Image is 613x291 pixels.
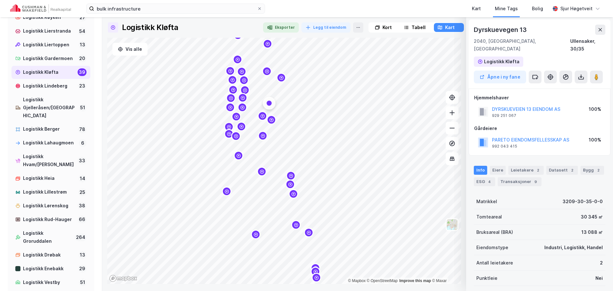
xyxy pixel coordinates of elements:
div: Logistikk Gardermoen [23,55,75,63]
div: Map marker [234,151,243,160]
div: Logistikk Kløfta [23,68,75,76]
div: Map marker [263,39,272,49]
div: Logistikk Kløfta [484,58,519,65]
div: Map marker [286,171,296,180]
div: Map marker [224,122,234,132]
div: Bygg [580,166,604,175]
div: Logistikk Røyken [23,13,76,21]
div: 100% [589,136,601,144]
div: 39 [78,68,87,76]
div: Map marker [240,85,250,95]
div: Map marker [228,85,238,95]
div: Sjur Høgetveit [560,5,593,12]
div: Leietakere [508,166,544,175]
div: Logistikk Liertoppen [23,41,76,49]
div: 29 [78,265,87,272]
div: 78 [78,126,87,133]
div: 13 [79,251,87,259]
div: Logistikk Lørenskog [23,202,75,210]
div: Map marker [258,111,267,121]
div: Map marker [237,67,246,76]
div: 51 [79,279,87,286]
div: Ullensaker, 30/35 [570,37,605,53]
div: Kart [445,24,455,31]
a: Logistikk Lørenskog38 [11,199,90,212]
canvas: Map [107,38,461,284]
div: Gårdeiere [474,125,605,132]
div: 38 [78,202,87,210]
a: Logistikk Lahaugmoen6 [11,136,90,149]
div: Logistikk Hvam/[PERSON_NAME] [23,153,75,169]
div: Map marker [285,180,295,189]
div: 2 [535,167,541,173]
div: 2 [595,167,602,173]
a: Logistikk Enebakk29 [11,262,90,275]
a: Logistikk Gjelleråsen/[GEOGRAPHIC_DATA]51 [11,93,90,122]
div: Kart [472,5,481,12]
a: Logistikk Lindeberg23 [11,80,90,93]
div: Logistikk Drøbak [23,251,76,259]
div: Logistikk Lindeberg [23,82,75,90]
div: Mine Tags [495,5,518,12]
a: Logistikk Liertoppen13 [11,38,90,51]
div: Map marker [224,129,234,139]
div: Map marker [225,103,235,112]
a: Logistikk Hvam/[PERSON_NAME]33 [11,150,90,171]
div: Logistikk Lahaugmoen [23,139,76,147]
div: Logistikk Heia [23,174,76,182]
a: Logistikk Lillestrøm25 [11,186,90,199]
div: Map marker [238,93,247,103]
div: Logistikk Gjelleråsen/[GEOGRAPHIC_DATA] [23,96,76,120]
div: Map marker [225,66,235,76]
div: Map marker [228,75,237,85]
a: Logistikk Gardermoen20 [11,52,90,65]
div: 3209-30-35-0-0 [563,198,603,205]
div: Map marker [267,115,276,125]
div: Logistikk Berger [23,125,75,133]
div: 54 [78,27,87,35]
div: Logistikk Rud-Hauger [23,216,75,224]
div: 6 [79,139,87,147]
a: Mapbox [348,279,366,283]
div: 929 251 067 [492,113,516,118]
div: Map marker [222,187,231,196]
div: 51 [79,104,87,111]
div: Map marker [239,75,249,85]
button: Vis alle [112,43,148,56]
div: Map marker [289,189,298,199]
div: Map marker [311,267,320,276]
div: 4 [486,179,493,185]
div: Map marker [233,55,242,64]
div: 992 043 415 [492,144,517,149]
div: 20 [78,55,87,62]
a: Logistikk Kløfta39 [11,66,90,79]
div: Industri, Logistikk, Handel [544,244,603,251]
div: 25 [78,188,87,196]
a: OpenStreetMap [367,279,398,283]
div: 33 [78,157,87,165]
div: Logistikk Kløfta [122,22,178,33]
div: Kontrollprogram for chat [581,260,613,291]
div: 13 [79,41,87,49]
div: Map marker [312,273,321,282]
button: Legg til eiendom [301,22,351,33]
div: Map marker [257,167,267,176]
div: Map marker [276,73,286,82]
div: Map marker [304,228,314,237]
a: Logistikk Røyken27 [11,11,90,24]
div: Logistikk Enebakk [23,265,75,273]
div: Bruksareal (BRA) [476,228,513,236]
a: Logistikk Lierstranda54 [11,25,90,38]
div: Eiendomstype [476,244,508,251]
div: Dyrskuevegen 13 [474,25,528,35]
div: Map marker [262,66,272,76]
iframe: Chat Widget [581,260,613,291]
div: 27 [78,14,87,21]
div: Punktleie [476,274,497,282]
img: cushman-wakefield-realkapital-logo.202ea83816669bd177139c58696a8fa1.svg [10,4,71,13]
div: Map marker [231,131,241,141]
input: Søk på adresse, matrikkel, gårdeiere, leietakere eller personer [94,4,257,13]
div: 14 [79,175,87,182]
div: Logistikk Lillestrøm [23,188,76,196]
div: Logistikk Lierstranda [23,27,75,35]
